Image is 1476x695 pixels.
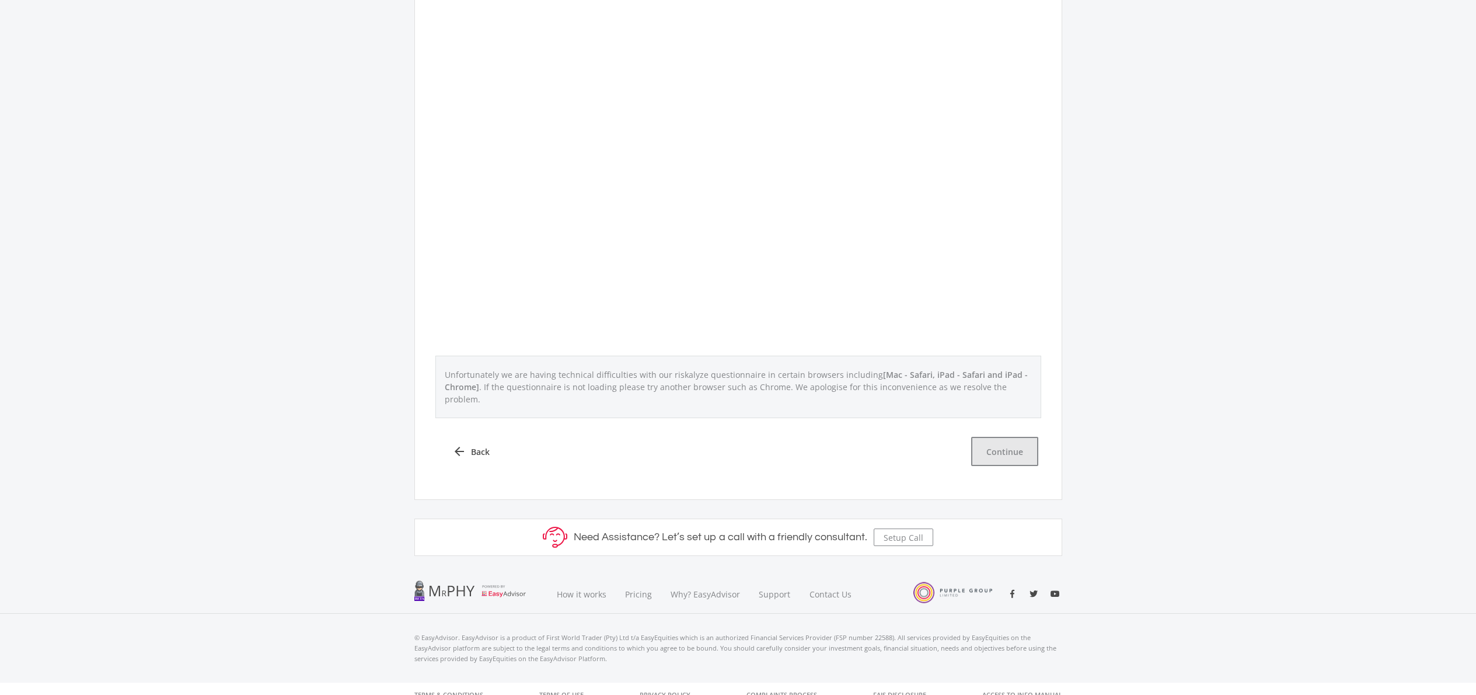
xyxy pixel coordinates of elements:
[471,446,490,458] span: Back
[616,575,661,614] a: Pricing
[874,529,933,546] button: Setup Call
[971,437,1038,466] button: Continue
[749,575,800,614] a: Support
[574,531,867,544] h5: Need Assistance? Let’s set up a call with a friendly consultant.
[445,369,1028,392] span: [Mac - Safari, iPad - Safari and iPad - Chrome]
[800,575,862,614] a: Contact Us
[547,575,616,614] a: How it works
[452,444,466,458] i: arrow_back
[414,633,1062,664] p: © EasyAdvisor. EasyAdvisor is a product of First World Trader (Pty) Ltd t/a EasyEquities which is...
[438,437,504,466] a: arrow_back Back
[661,575,749,614] a: Why? EasyAdvisor
[439,366,1038,408] p: Unfortunately we are having technical difficulties with our riskalyze questionnaire in certain br...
